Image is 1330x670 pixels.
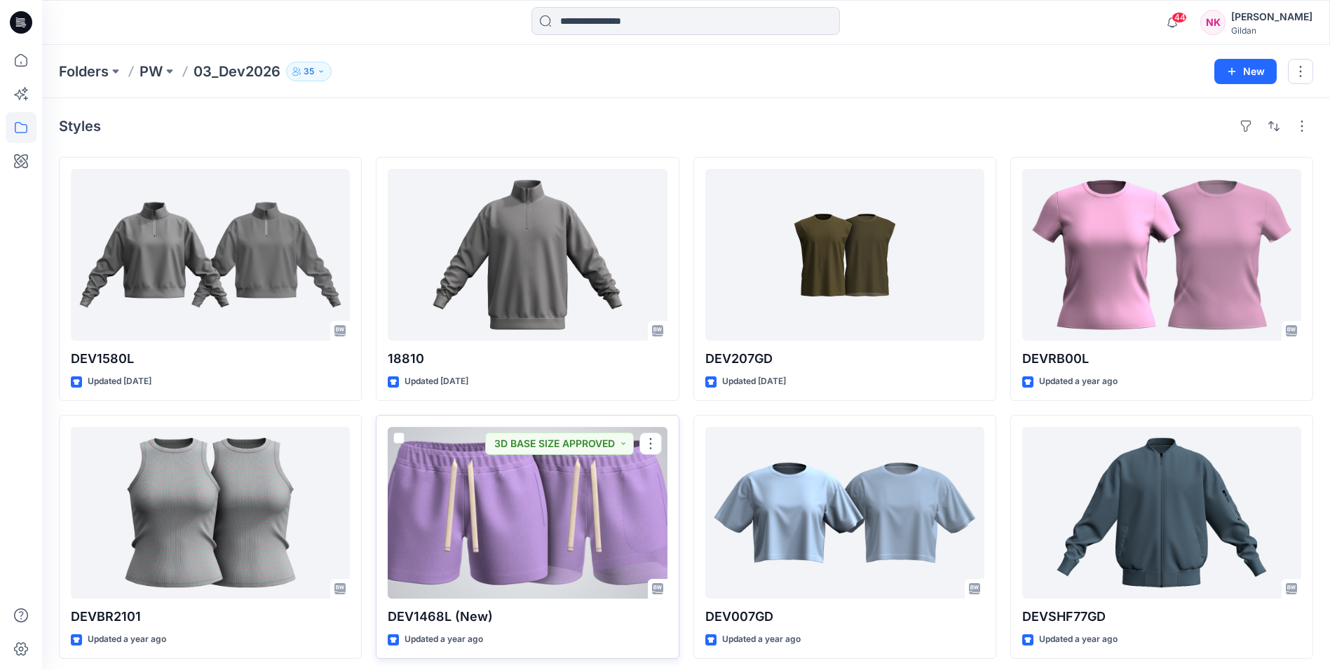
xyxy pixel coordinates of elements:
a: PW [140,62,163,81]
p: DEVBR2101 [71,607,350,627]
a: DEV207GD [705,169,984,341]
a: DEVRB00L [1022,169,1301,341]
a: DEVSHF77GD [1022,427,1301,599]
p: Updated a year ago [1039,632,1118,647]
a: DEV1580L [71,169,350,341]
p: 18810 [388,349,667,369]
p: Updated a year ago [722,632,801,647]
p: Updated [DATE] [88,374,151,389]
p: DEVRB00L [1022,349,1301,369]
a: DEV007GD [705,427,984,599]
p: DEV1468L (New) [388,607,667,627]
p: 35 [304,64,314,79]
p: DEV207GD [705,349,984,369]
p: 03_Dev2026 [194,62,280,81]
div: NK [1200,10,1226,35]
p: DEVSHF77GD [1022,607,1301,627]
p: Updated a year ago [88,632,166,647]
div: Gildan [1231,25,1312,36]
button: 35 [286,62,332,81]
div: [PERSON_NAME] [1231,8,1312,25]
p: Updated [DATE] [405,374,468,389]
a: DEVBR2101 [71,427,350,599]
p: DEV007GD [705,607,984,627]
a: Folders [59,62,109,81]
p: DEV1580L [71,349,350,369]
a: DEV1468L (New) [388,427,667,599]
span: 44 [1172,12,1187,23]
p: Updated a year ago [405,632,483,647]
h4: Styles [59,118,101,135]
p: Updated [DATE] [722,374,786,389]
p: Updated a year ago [1039,374,1118,389]
a: 18810 [388,169,667,341]
button: New [1214,59,1277,84]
